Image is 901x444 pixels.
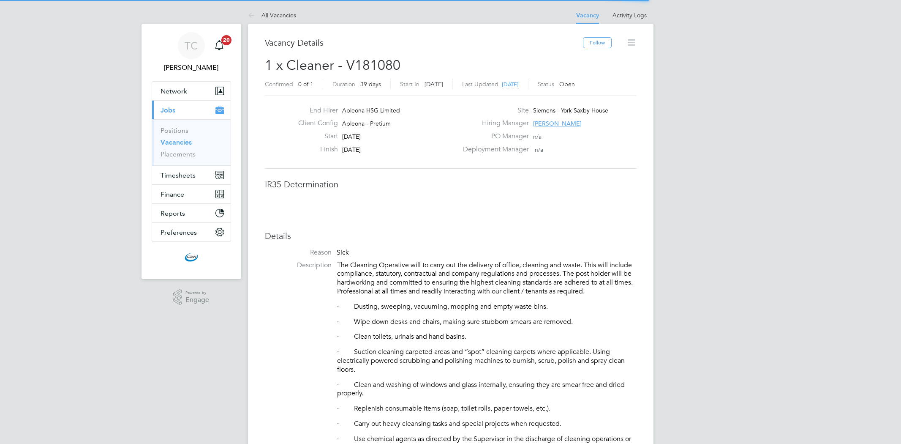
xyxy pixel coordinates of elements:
[265,179,637,190] h3: IR35 Determination
[337,332,637,341] p: · Clean toilets, urinals and hand basins.
[337,248,349,257] span: Sick
[211,32,228,59] a: 20
[458,119,529,128] label: Hiring Manager
[152,32,231,73] a: TC[PERSON_NAME]
[425,80,443,88] span: [DATE]
[342,133,361,140] span: [DATE]
[342,107,400,114] span: Apleona HSG Limited
[612,11,647,19] a: Activity Logs
[298,80,313,88] span: 0 of 1
[152,223,231,241] button: Preferences
[535,146,543,153] span: n/a
[265,80,293,88] label: Confirmed
[248,11,296,19] a: All Vacancies
[152,119,231,165] div: Jobs
[221,35,231,45] span: 20
[400,80,419,88] label: Start In
[458,132,529,141] label: PO Manager
[152,250,231,264] a: Go to home page
[538,80,554,88] label: Status
[161,138,192,146] a: Vacancies
[161,171,196,179] span: Timesheets
[342,146,361,153] span: [DATE]
[265,261,332,270] label: Description
[152,166,231,184] button: Timesheets
[185,250,198,264] img: cbwstaffingsolutions-logo-retina.png
[161,190,184,198] span: Finance
[265,248,332,257] label: Reason
[291,145,338,154] label: Finish
[576,12,599,19] a: Vacancy
[337,302,637,311] p: · Dusting, sweeping, vacuuming, mopping and empty waste bins.
[458,145,529,154] label: Deployment Manager
[533,133,542,140] span: n/a
[337,318,637,326] p: · Wipe down desks and chairs, making sure stubborn smears are removed.
[291,106,338,115] label: End Hirer
[533,107,608,114] span: Siemens - York Saxby House
[152,185,231,203] button: Finance
[502,81,519,88] span: [DATE]
[360,80,381,88] span: 39 days
[161,228,197,236] span: Preferences
[559,80,575,88] span: Open
[161,87,187,95] span: Network
[161,106,175,114] span: Jobs
[337,261,637,296] p: The Cleaning Operative will to carry out the delivery of office, cleaning and waste. This will in...
[152,101,231,119] button: Jobs
[458,106,529,115] label: Site
[161,126,188,134] a: Positions
[337,404,637,413] p: · Replenish consumable items (soap, toilet rolls, paper towels, etc.).
[161,209,185,217] span: Reports
[161,150,196,158] a: Placements
[265,37,583,48] h3: Vacancy Details
[265,230,637,241] h3: Details
[337,348,637,374] p: · Suction cleaning carpeted areas and “spot” cleaning carpets where applicable. Using electricall...
[173,289,209,305] a: Powered byEngage
[342,120,391,127] span: Apleona - Pretium
[332,80,355,88] label: Duration
[185,296,209,304] span: Engage
[142,24,241,279] nav: Main navigation
[583,37,612,48] button: Follow
[337,381,637,398] p: · Clean and washing of windows and glass internally, ensuring they are smear free and dried prope...
[185,40,198,51] span: TC
[185,289,209,296] span: Powered by
[291,132,338,141] label: Start
[337,419,637,428] p: · Carry out heavy cleansing tasks and special projects when requested.
[291,119,338,128] label: Client Config
[152,63,231,73] span: Tom Cheek
[462,80,498,88] label: Last Updated
[265,57,400,74] span: 1 x Cleaner - V181080
[533,120,582,127] span: [PERSON_NAME]
[152,204,231,222] button: Reports
[152,82,231,100] button: Network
